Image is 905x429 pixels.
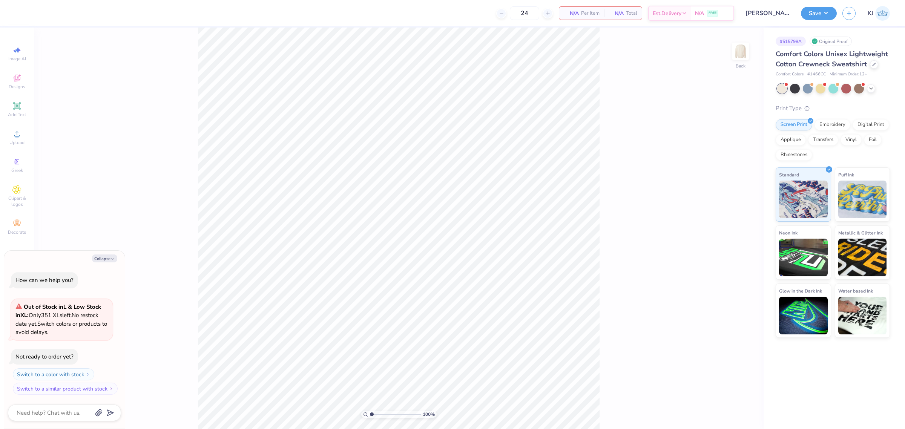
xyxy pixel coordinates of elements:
span: Add Text [8,112,26,118]
span: Upload [9,139,25,146]
input: Untitled Design [740,6,795,21]
span: Per Item [581,9,600,17]
span: Water based Ink [838,287,873,295]
img: Glow in the Dark Ink [779,297,828,334]
img: Metallic & Glitter Ink [838,239,887,276]
span: KJ [868,9,873,18]
div: Embroidery [814,119,850,130]
span: N/A [695,9,704,17]
img: Neon Ink [779,239,828,276]
span: # 1466CC [807,71,826,78]
div: Rhinestones [776,149,812,161]
div: Vinyl [841,134,862,146]
div: Foil [864,134,882,146]
span: Only 351 XLs left. Switch colors or products to avoid delays. [15,303,107,336]
div: Transfers [808,134,838,146]
span: Standard [779,171,799,179]
img: Switch to a similar product with stock [109,386,114,391]
img: Water based Ink [838,297,887,334]
span: N/A [609,9,624,17]
div: Digital Print [853,119,889,130]
span: Metallic & Glitter Ink [838,229,883,237]
span: Designs [9,84,25,90]
span: Clipart & logos [4,195,30,207]
span: Puff Ink [838,171,854,179]
span: Glow in the Dark Ink [779,287,822,295]
img: Kendra Jingco [875,6,890,21]
img: Standard [779,181,828,218]
button: Switch to a similar product with stock [13,383,118,395]
span: Image AI [8,56,26,62]
span: Neon Ink [779,229,798,237]
span: Comfort Colors [776,71,804,78]
span: FREE [709,11,716,16]
span: 100 % [423,411,435,418]
img: Switch to a color with stock [86,372,90,377]
span: Decorate [8,229,26,235]
img: Back [733,44,748,59]
span: Comfort Colors Unisex Lightweight Cotton Crewneck Sweatshirt [776,49,888,69]
span: No restock date yet. [15,311,98,328]
div: Original Proof [810,37,852,46]
button: Switch to a color with stock [13,368,94,380]
span: N/A [564,9,579,17]
div: Print Type [776,104,890,113]
span: Est. Delivery [653,9,681,17]
span: Minimum Order: 12 + [830,71,867,78]
a: KJ [868,6,890,21]
div: # 515798A [776,37,806,46]
span: Total [626,9,637,17]
span: Greek [11,167,23,173]
div: Screen Print [776,119,812,130]
img: Puff Ink [838,181,887,218]
button: Save [801,7,837,20]
div: Applique [776,134,806,146]
strong: Out of Stock in L [24,303,68,311]
div: How can we help you? [15,276,74,284]
button: Collapse [92,254,117,262]
div: Not ready to order yet? [15,353,74,360]
input: – – [510,6,539,20]
div: Back [736,63,745,69]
